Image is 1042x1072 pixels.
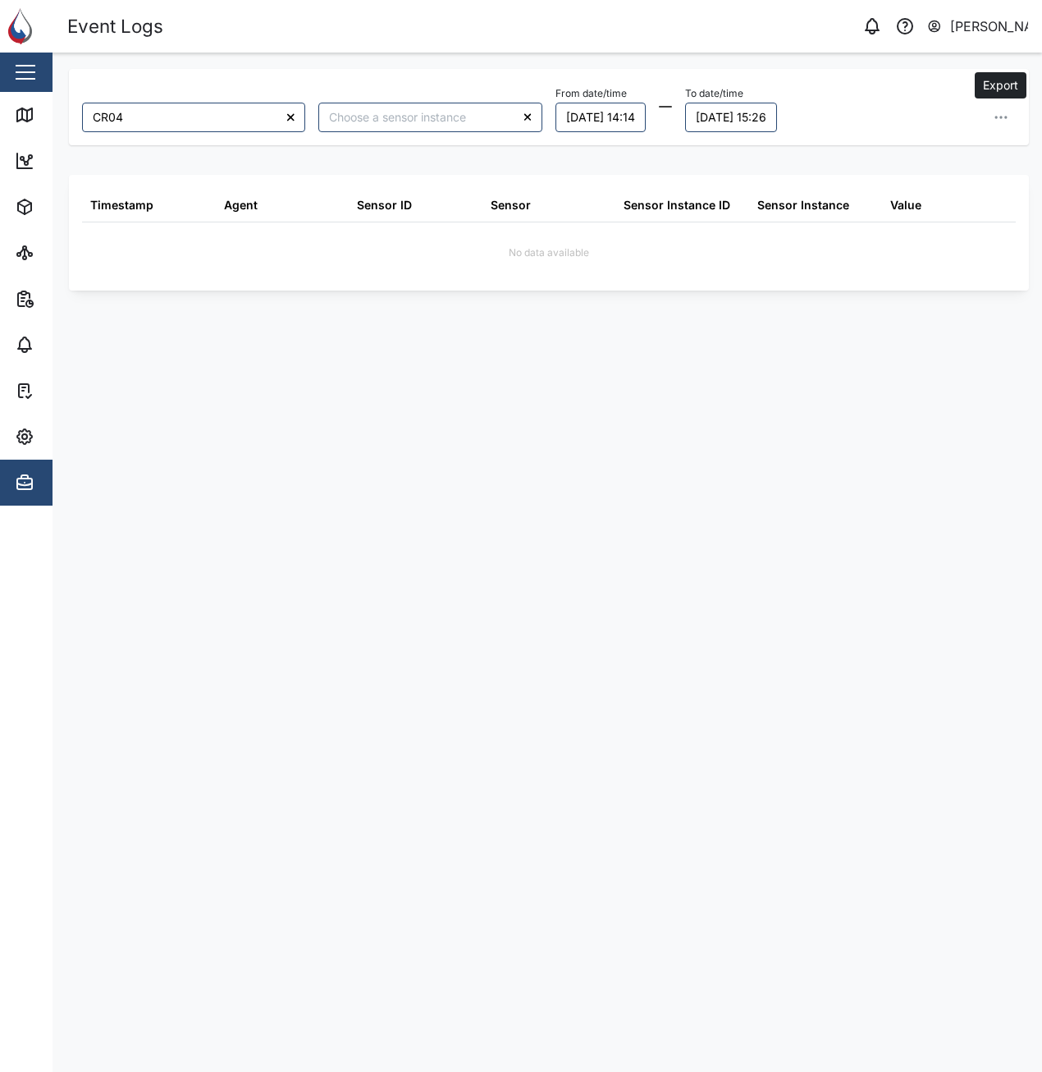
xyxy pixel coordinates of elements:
input: Choose an agent [82,103,305,132]
button: [PERSON_NAME] [926,15,1029,38]
div: No data available [509,245,589,261]
div: Sensor Instance [757,196,849,214]
div: Admin [43,474,91,492]
div: Settings [43,428,101,446]
div: Reports [43,290,98,308]
div: Dashboard [43,152,117,170]
input: Choose a sensor instance [318,103,542,132]
div: Alarms [43,336,94,354]
div: Timestamp [90,196,153,214]
button: 24/08/2025 14:14 [555,103,646,132]
img: Main Logo [8,8,44,44]
div: [PERSON_NAME] [950,16,1029,37]
div: Event Logs [67,12,163,41]
div: Sites [43,244,82,262]
div: Sensor ID [357,196,412,214]
div: Map [43,106,80,124]
label: From date/time [555,88,627,99]
div: Agent [224,196,258,214]
label: To date/time [685,88,743,99]
div: Sensor Instance ID [624,196,730,214]
div: Tasks [43,382,88,400]
div: Value [890,196,921,214]
button: 25/08/2025 15:26 [685,103,777,132]
div: Assets [43,198,94,216]
div: Sensor [491,196,531,214]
